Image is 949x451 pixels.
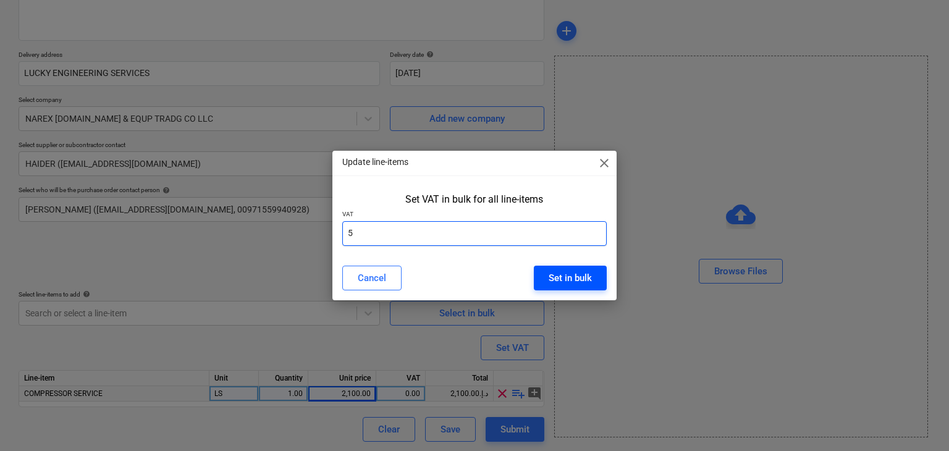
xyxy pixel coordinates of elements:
div: Cancel [358,270,386,286]
div: Set in bulk [549,270,592,286]
button: Set in bulk [534,266,607,290]
iframe: Chat Widget [887,392,949,451]
p: VAT [342,210,607,221]
input: VAT [342,221,607,246]
div: Set VAT in bulk for all line-items [405,193,543,205]
button: Cancel [342,266,402,290]
span: close [597,156,612,171]
p: Update line-items [342,156,408,169]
